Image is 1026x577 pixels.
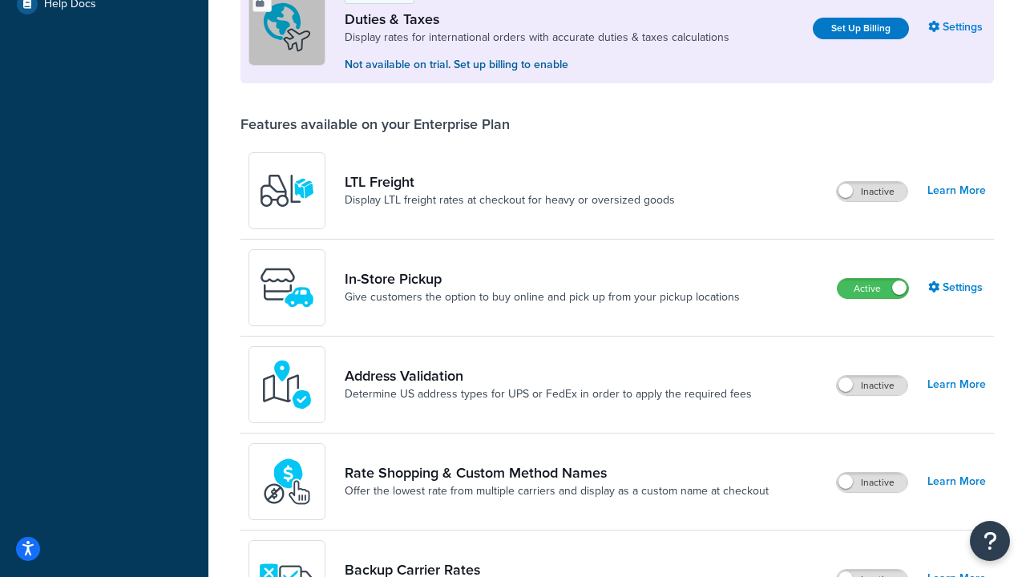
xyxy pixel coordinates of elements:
[345,289,740,305] a: Give customers the option to buy online and pick up from your pickup locations
[838,279,908,298] label: Active
[345,367,752,385] a: Address Validation
[259,454,315,510] img: icon-duo-feat-rate-shopping-ecdd8bed.png
[345,30,729,46] a: Display rates for international orders with accurate duties & taxes calculations
[345,270,740,288] a: In-Store Pickup
[259,163,315,219] img: y79ZsPf0fXUFUhFXDzUgf+ktZg5F2+ohG75+v3d2s1D9TjoU8PiyCIluIjV41seZevKCRuEjTPPOKHJsQcmKCXGdfprl3L4q7...
[240,115,510,133] div: Features available on your Enterprise Plan
[345,386,752,402] a: Determine US address types for UPS or FedEx in order to apply the required fees
[928,16,986,38] a: Settings
[927,373,986,396] a: Learn More
[259,357,315,413] img: kIG8fy0lQAAAABJRU5ErkJggg==
[345,56,729,74] p: Not available on trial. Set up billing to enable
[813,18,909,39] a: Set Up Billing
[345,483,769,499] a: Offer the lowest rate from multiple carriers and display as a custom name at checkout
[928,276,986,299] a: Settings
[345,173,675,191] a: LTL Freight
[259,260,315,316] img: wfgcfpwTIucLEAAAAASUVORK5CYII=
[345,10,729,28] a: Duties & Taxes
[345,192,675,208] a: Display LTL freight rates at checkout for heavy or oversized goods
[837,473,907,492] label: Inactive
[837,376,907,395] label: Inactive
[927,470,986,493] a: Learn More
[345,464,769,482] a: Rate Shopping & Custom Method Names
[927,180,986,202] a: Learn More
[970,521,1010,561] button: Open Resource Center
[837,182,907,201] label: Inactive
